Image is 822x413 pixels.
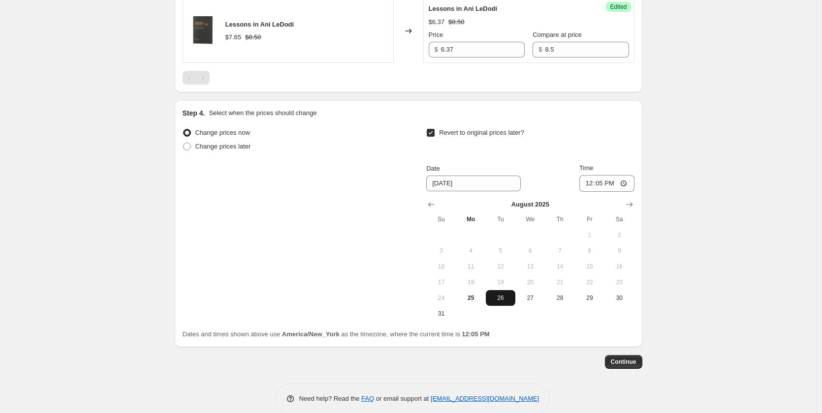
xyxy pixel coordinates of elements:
[545,274,574,290] button: Thursday August 21 2025
[430,247,452,255] span: 3
[426,274,456,290] button: Sunday August 17 2025
[549,215,570,223] span: Th
[486,274,515,290] button: Tuesday August 19 2025
[549,278,570,286] span: 21
[426,243,456,259] button: Sunday August 3 2025
[486,243,515,259] button: Tuesday August 5 2025
[608,263,630,270] span: 16
[604,211,634,227] th: Saturday
[209,108,316,118] p: Select when the prices should change
[545,290,574,306] button: Thursday August 28 2025
[604,274,634,290] button: Saturday August 23 2025
[462,330,489,338] b: 12:05 PM
[575,211,604,227] th: Friday
[456,290,486,306] button: Today Monday August 25 2025
[549,247,570,255] span: 7
[426,165,440,172] span: Date
[429,31,443,38] span: Price
[426,306,456,322] button: Sunday August 31 2025
[549,263,570,270] span: 14
[519,263,541,270] span: 13
[604,290,634,306] button: Saturday August 30 2025
[575,243,604,259] button: Friday August 8 2025
[460,294,482,302] span: 25
[430,263,452,270] span: 10
[486,290,515,306] button: Tuesday August 26 2025
[575,290,604,306] button: Friday August 29 2025
[490,294,511,302] span: 26
[299,395,362,402] span: Need help? Read the
[456,274,486,290] button: Monday August 18 2025
[490,263,511,270] span: 12
[429,17,445,27] div: $6.37
[608,215,630,223] span: Sa
[538,46,542,53] span: $
[579,215,601,223] span: Fr
[460,247,482,255] span: 4
[431,395,539,402] a: [EMAIL_ADDRESS][DOMAIN_NAME]
[515,211,545,227] th: Wednesday
[429,5,498,12] span: Lessons in Ani LeDodi
[456,259,486,274] button: Monday August 11 2025
[515,290,545,306] button: Wednesday August 27 2025
[515,274,545,290] button: Wednesday August 20 2025
[435,46,438,53] span: $
[608,278,630,286] span: 23
[604,259,634,274] button: Saturday August 16 2025
[374,395,431,402] span: or email support at
[426,290,456,306] button: Sunday August 24 2025
[579,247,601,255] span: 8
[519,278,541,286] span: 20
[282,330,340,338] b: America/New_York
[519,215,541,223] span: We
[448,17,465,27] strike: $8.50
[490,247,511,255] span: 5
[605,355,642,369] button: Continue
[579,231,601,239] span: 1
[519,247,541,255] span: 6
[426,259,456,274] button: Sunday August 10 2025
[430,278,452,286] span: 17
[183,330,490,338] span: Dates and times shown above use as the timezone, where the current time is
[515,259,545,274] button: Wednesday August 13 2025
[424,198,438,211] button: Show previous month, July 2025
[579,278,601,286] span: 22
[486,211,515,227] th: Tuesday
[245,32,261,42] strike: $8.50
[225,21,294,28] span: Lessons in Ani LeDodi
[623,198,636,211] button: Show next month, September 2025
[515,243,545,259] button: Wednesday August 6 2025
[460,278,482,286] span: 18
[545,259,574,274] button: Thursday August 14 2025
[611,358,636,366] span: Continue
[195,143,251,150] span: Change prices later
[575,227,604,243] button: Friday August 1 2025
[430,310,452,318] span: 31
[456,243,486,259] button: Monday August 4 2025
[430,215,452,223] span: Su
[456,211,486,227] th: Monday
[575,274,604,290] button: Friday August 22 2025
[579,175,634,192] input: 12:00
[490,215,511,223] span: Tu
[608,247,630,255] span: 9
[183,71,210,85] nav: Pagination
[610,3,627,11] span: Edited
[439,129,524,136] span: Revert to original prices later?
[188,16,218,46] img: Mockupaniledodi_80x.png
[545,243,574,259] button: Thursday August 7 2025
[195,129,250,136] span: Change prices now
[225,32,242,42] div: $7.65
[608,231,630,239] span: 2
[533,31,582,38] span: Compare at price
[460,215,482,223] span: Mo
[490,278,511,286] span: 19
[575,259,604,274] button: Friday August 15 2025
[579,263,601,270] span: 15
[604,243,634,259] button: Saturday August 9 2025
[519,294,541,302] span: 27
[545,211,574,227] th: Thursday
[604,227,634,243] button: Saturday August 2 2025
[608,294,630,302] span: 30
[486,259,515,274] button: Tuesday August 12 2025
